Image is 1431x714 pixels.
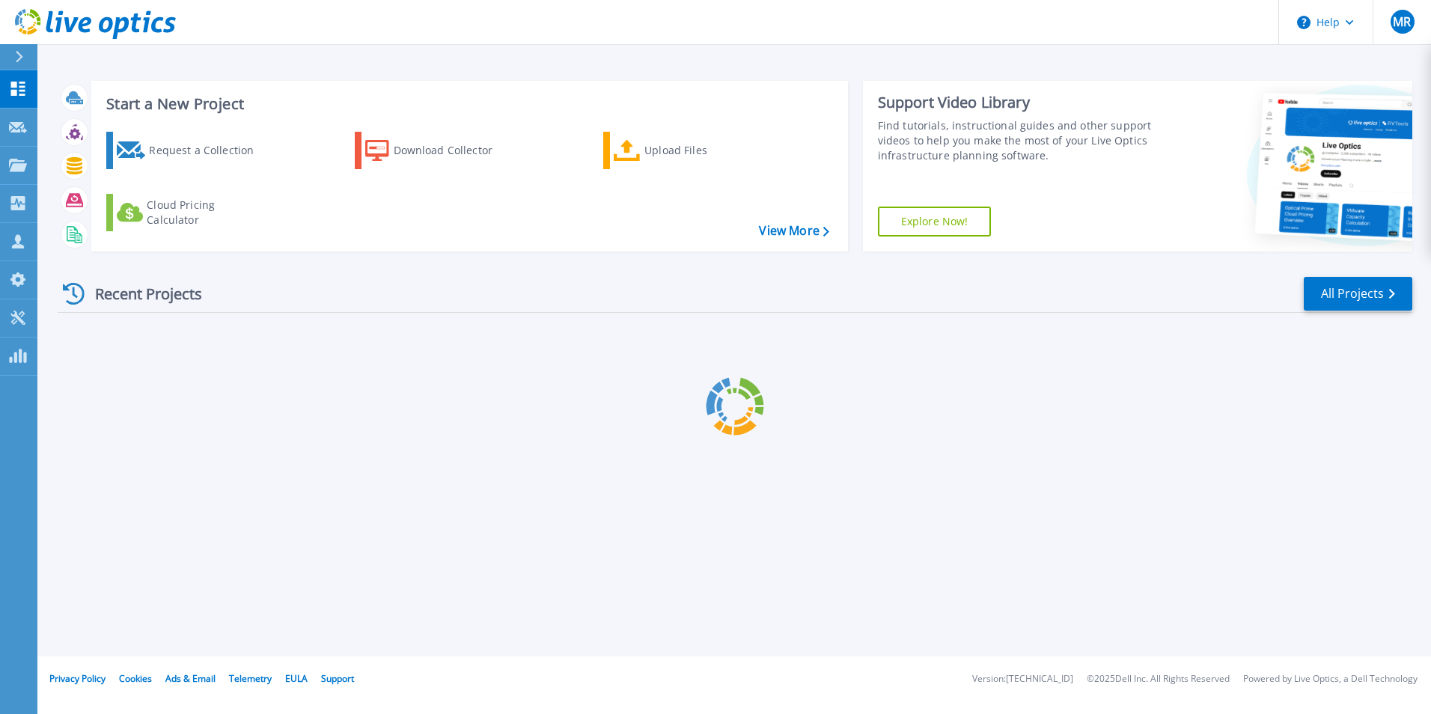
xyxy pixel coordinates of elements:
div: Cloud Pricing Calculator [147,198,266,228]
h3: Start a New Project [106,96,829,112]
a: EULA [285,672,308,685]
div: Find tutorials, instructional guides and other support videos to help you make the most of your L... [878,118,1158,163]
li: Version: [TECHNICAL_ID] [972,674,1073,684]
div: Support Video Library [878,93,1158,112]
span: MR [1393,16,1411,28]
li: Powered by Live Optics, a Dell Technology [1243,674,1418,684]
a: View More [759,224,829,238]
a: Ads & Email [165,672,216,685]
div: Recent Projects [58,275,222,312]
a: Download Collector [355,132,522,169]
a: Telemetry [229,672,272,685]
a: Cookies [119,672,152,685]
li: © 2025 Dell Inc. All Rights Reserved [1087,674,1230,684]
div: Request a Collection [149,135,269,165]
div: Upload Files [644,135,764,165]
a: Request a Collection [106,132,273,169]
a: All Projects [1304,277,1412,311]
div: Download Collector [394,135,513,165]
a: Upload Files [603,132,770,169]
a: Explore Now! [878,207,992,237]
a: Privacy Policy [49,672,106,685]
a: Support [321,672,354,685]
a: Cloud Pricing Calculator [106,194,273,231]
